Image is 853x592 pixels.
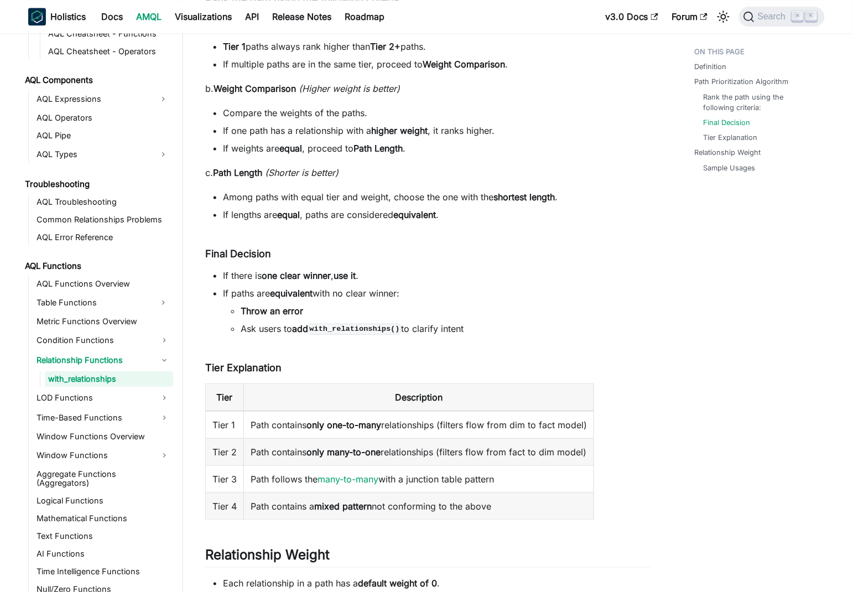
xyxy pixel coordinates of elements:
[33,146,153,163] a: AQL Types
[22,258,173,274] a: AQL Functions
[318,474,378,485] a: many-to-many
[205,82,651,95] p: b.
[17,33,183,592] nav: Docs sidebar
[33,466,173,491] a: Aggregate Functions (Aggregators)
[308,324,401,335] code: with_relationships()
[739,7,825,27] button: Search (Command+K)
[241,305,303,316] strong: Throw an error
[217,392,233,403] strong: Tier
[306,419,381,430] strong: only one-to-many
[206,438,244,465] td: Tier 2
[223,190,651,204] li: Among paths with equal tier and weight, choose the one with the .
[45,371,173,387] a: with_relationships
[393,209,436,220] strong: equivalent
[33,110,173,126] a: AQL Operators
[371,125,428,136] strong: higher weight
[33,351,173,369] a: Relationship Functions
[223,269,651,282] li: If there is , .
[28,8,86,25] a: HolisticsHolistics
[353,143,403,154] strong: Path Length
[277,209,300,220] strong: equal
[665,8,714,25] a: Forum
[33,429,173,444] a: Window Functions Overview
[33,511,173,526] a: Mathematical Functions
[168,8,238,25] a: Visualizations
[153,294,173,311] button: Expand sidebar category 'Table Functions'
[205,248,651,261] h4: Final Decision
[704,163,756,173] a: Sample Usages
[153,90,173,108] button: Expand sidebar category 'AQL Expressions'
[223,208,651,221] li: If lengths are , paths are considered .
[33,546,173,562] a: AI Functions
[358,578,437,589] strong: default weight of 0
[241,322,651,335] li: Ask users to to clarify intent
[33,446,173,464] a: Window Functions
[299,83,400,94] em: (Higher weight is better)
[262,270,331,281] strong: one clear winner
[22,176,173,192] a: Troubleshooting
[334,270,356,281] strong: use it
[33,528,173,544] a: Text Functions
[493,191,555,202] strong: shortest length
[153,146,173,163] button: Expand sidebar category 'AQL Types'
[223,58,651,71] li: If multiple paths are in the same tier, proceed to .
[33,331,173,349] a: Condition Functions
[223,106,651,120] li: Compare the weights of the paths.
[423,59,505,70] strong: Weight Comparison
[704,117,751,128] a: Final Decision
[33,212,173,227] a: Common Relationships Problems
[715,8,732,25] button: Switch between dark and light mode (currently light mode)
[33,194,173,210] a: AQL Troubleshooting
[238,8,266,25] a: API
[270,288,313,299] strong: equivalent
[33,493,173,508] a: Logical Functions
[95,8,129,25] a: Docs
[223,287,651,335] li: If paths are with no clear winner:
[33,230,173,245] a: AQL Error Reference
[292,323,401,334] strong: add
[223,577,651,590] li: Each relationship in a path has a .
[266,8,338,25] a: Release Notes
[338,8,391,25] a: Roadmap
[695,76,789,87] a: Path Prioritization Algorithm
[704,132,758,143] a: Tier Explanation
[223,142,651,155] li: If weights are , proceed to .
[45,26,173,41] a: AQL Cheatsheet - Functions
[244,411,594,439] td: Path contains relationships (filters flow from dim to fact model)
[205,362,651,375] h4: Tier Explanation
[214,83,296,94] strong: Weight Comparison
[205,166,651,179] p: c.
[50,10,86,23] b: Holistics
[206,465,244,492] td: Tier 3
[370,41,401,52] strong: Tier 2+
[33,276,173,292] a: AQL Functions Overview
[28,8,46,25] img: Holistics
[244,465,594,492] td: Path follows the with a junction table pattern
[244,438,594,465] td: Path contains relationships (filters flow from fact to dim model)
[213,167,262,178] strong: Path Length
[695,61,727,72] a: Definition
[806,11,817,21] kbd: K
[33,564,173,579] a: Time Intelligence Functions
[244,492,594,520] td: Path contains a not conforming to the above
[755,12,793,22] span: Search
[314,501,372,512] strong: mixed pattern
[205,547,651,568] h2: Relationship Weight
[33,128,173,143] a: AQL Pipe
[279,143,302,154] strong: equal
[395,392,443,403] strong: Description
[695,147,761,158] a: Relationship Weight
[129,8,168,25] a: AMQL
[45,44,173,59] a: AQL Cheatsheet - Operators
[33,294,153,311] a: Table Functions
[599,8,665,25] a: v3.0 Docs
[33,314,173,329] a: Metric Functions Overview
[206,492,244,520] td: Tier 4
[22,72,173,88] a: AQL Components
[792,11,803,21] kbd: ⌘
[223,41,246,52] strong: Tier 1
[704,92,814,113] a: Rank the path using the following criteria:
[306,446,381,458] strong: only many-to-one
[33,90,153,108] a: AQL Expressions
[265,167,339,178] em: (Shorter is better)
